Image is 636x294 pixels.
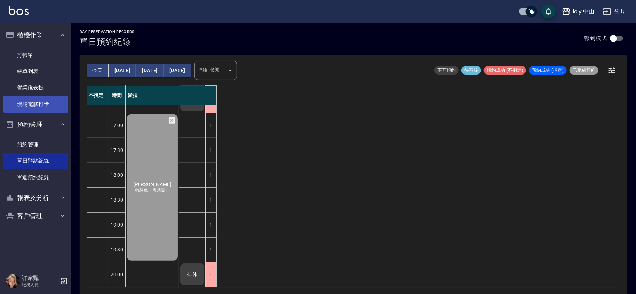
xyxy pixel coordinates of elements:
[132,181,173,187] span: [PERSON_NAME]
[134,187,171,193] span: 特殊色（需漂髮）
[205,238,216,262] div: 1
[3,169,68,186] a: 單週預約紀錄
[80,29,135,34] h2: day Reservation records
[3,207,68,225] button: 客戶管理
[541,4,556,18] button: save
[570,67,598,73] span: 已完成預約
[9,6,29,15] img: Logo
[108,86,126,105] div: 時間
[108,237,126,262] div: 19:30
[108,187,126,212] div: 18:30
[109,64,136,77] button: [DATE]
[22,274,58,282] h5: 許家甄
[108,113,126,138] div: 17:00
[80,37,135,47] h3: 單日預約紀錄
[87,86,108,105] div: 不指定
[126,86,217,105] div: 愛拉
[205,262,216,287] div: 1
[529,67,567,73] span: 預約成功 (指定)
[22,282,58,288] p: 服務人員
[205,113,216,138] div: 1
[3,80,68,96] a: 營業儀表板
[6,274,20,288] img: Person
[600,5,627,18] button: 登出
[108,262,126,287] div: 20:00
[205,163,216,187] div: 1
[3,136,68,153] a: 預約管理
[205,188,216,212] div: 1
[484,67,526,73] span: 預約成功 (不指定)
[3,26,68,44] button: 櫃檯作業
[205,213,216,237] div: 1
[571,7,595,16] div: Holy 中山
[87,64,109,77] button: 今天
[164,64,191,77] button: [DATE]
[434,67,459,73] span: 不可預約
[461,67,481,73] span: 待審核
[3,153,68,169] a: 單日預約紀錄
[136,64,164,77] button: [DATE]
[3,189,68,207] button: 報表及分析
[584,34,607,42] p: 報到模式
[108,212,126,237] div: 19:00
[3,115,68,134] button: 預約管理
[108,138,126,163] div: 17:30
[3,63,68,80] a: 帳單列表
[205,138,216,163] div: 1
[3,47,68,63] a: 打帳單
[108,163,126,187] div: 18:00
[559,4,598,19] button: Holy 中山
[186,271,199,278] span: 排休
[3,96,68,112] a: 現場電腦打卡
